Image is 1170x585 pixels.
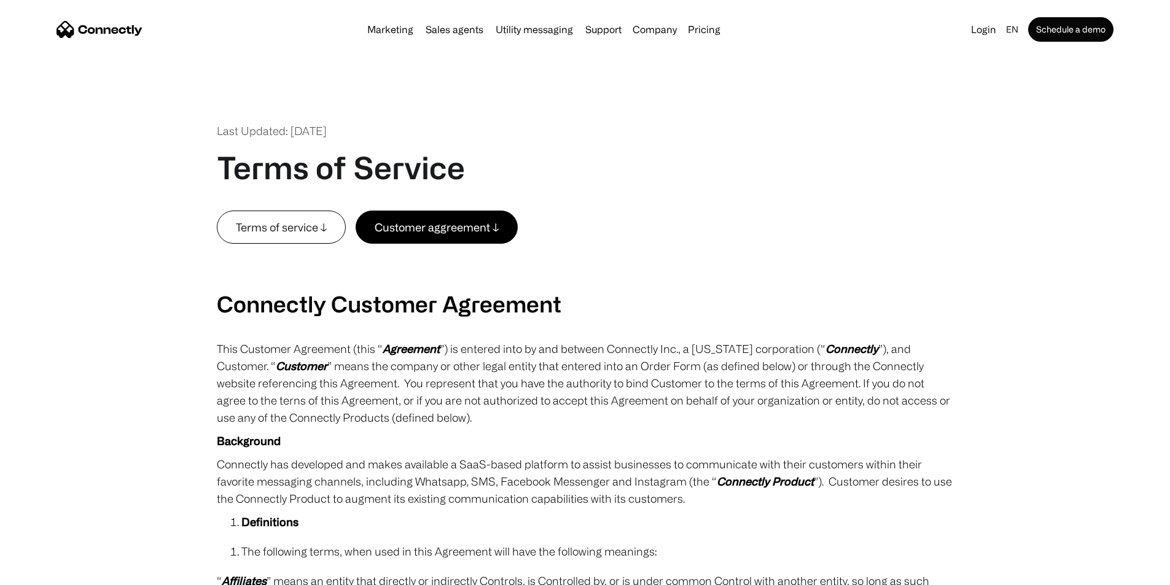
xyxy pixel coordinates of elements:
[241,543,954,560] li: The following terms, when used in this Agreement will have the following meanings:
[217,435,281,447] strong: Background
[362,25,418,34] a: Marketing
[1028,17,1113,42] a: Schedule a demo
[25,564,74,581] ul: Language list
[633,21,677,38] div: Company
[57,20,142,39] a: home
[580,25,626,34] a: Support
[217,290,954,317] h2: Connectly Customer Agreement
[421,25,488,34] a: Sales agents
[717,475,814,487] em: Connectly Product
[966,21,1001,38] a: Login
[217,267,954,284] p: ‍
[217,455,954,507] p: Connectly has developed and makes available a SaaS-based platform to assist businesses to communi...
[241,516,298,528] strong: Definitions
[1006,21,1018,38] div: en
[683,25,725,34] a: Pricing
[825,343,878,355] em: Connectly
[629,21,681,38] div: Company
[276,360,327,372] em: Customer
[217,123,327,139] div: Last Updated: [DATE]
[217,149,465,186] h1: Terms of Service
[217,340,954,426] p: This Customer Agreement (this “ ”) is entered into by and between Connectly Inc., a [US_STATE] co...
[1001,21,1026,38] div: en
[491,25,578,34] a: Utility messaging
[236,219,327,236] div: Terms of service ↓
[383,343,440,355] em: Agreement
[217,244,954,261] p: ‍
[375,219,499,236] div: Customer aggreement ↓
[12,562,74,581] aside: Language selected: English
